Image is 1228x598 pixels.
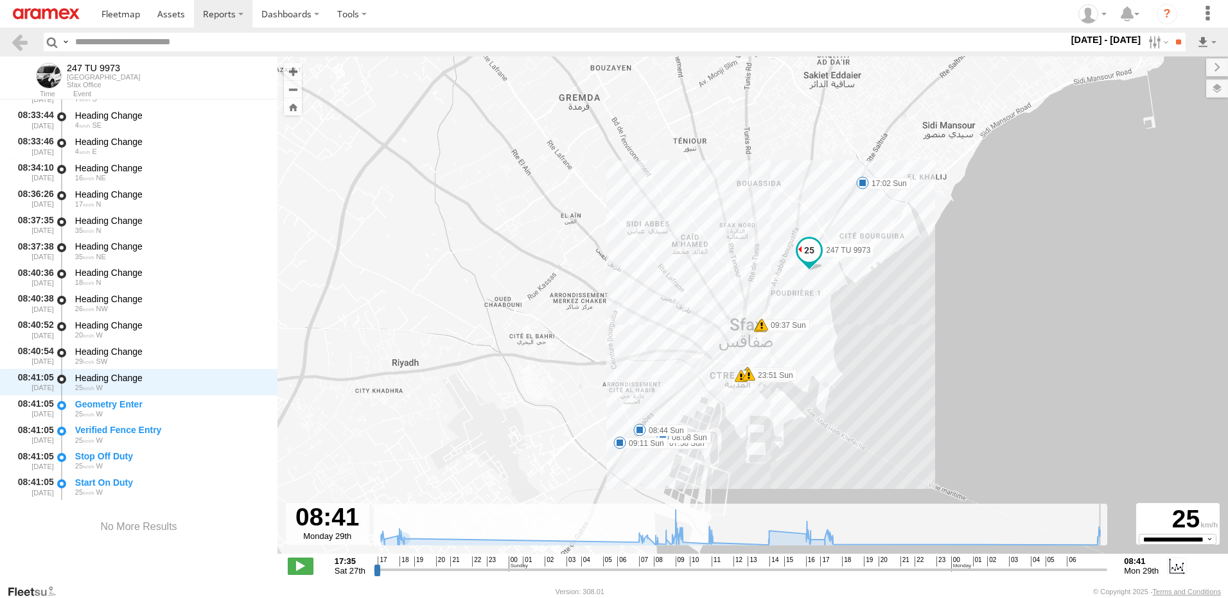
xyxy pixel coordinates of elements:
[10,187,55,210] div: 08:36:26 [DATE]
[1157,4,1177,24] i: ?
[96,174,106,182] span: Heading: 42
[96,331,103,339] span: Heading: 265
[820,556,829,567] span: 17
[96,384,103,391] span: Heading: 272
[973,556,982,567] span: 01
[10,239,55,263] div: 08:37:38 [DATE]
[690,556,699,567] span: 10
[712,556,721,567] span: 11
[936,556,945,567] span: 23
[96,253,106,261] span: Heading: 48
[654,556,663,567] span: 08
[75,241,265,252] div: Heading Change
[75,110,265,121] div: Heading Change
[10,475,55,499] div: 08:41:05 [DATE]
[10,318,55,341] div: 08:40:52 [DATE]
[806,556,815,567] span: 16
[472,556,481,567] span: 22
[748,368,793,379] label: 23:51 Sat
[75,450,265,462] div: Stop Off Duty
[784,556,793,567] span: 15
[1046,556,1055,567] span: 05
[60,33,71,51] label: Search Query
[75,278,94,286] span: 18
[75,477,265,488] div: Start On Duty
[75,174,94,182] span: 16
[96,357,108,365] span: Heading: 228
[10,370,55,394] div: 08:41:05 [DATE]
[1009,556,1018,567] span: 03
[762,320,810,331] label: 09:37 Sun
[450,556,459,567] span: 21
[676,556,685,567] span: 09
[75,398,265,410] div: Geometry Enter
[75,226,94,234] span: 35
[1138,505,1218,534] div: 25
[842,556,851,567] span: 18
[863,178,911,189] label: 17:02 Sun
[399,556,408,567] span: 18
[288,558,313,574] label: Play/Stop
[378,556,387,567] span: 17
[748,556,757,567] span: 13
[75,424,265,436] div: Verified Fence Entry
[10,33,29,51] a: Back to previous Page
[749,370,797,381] label: 23:51 Sun
[523,556,532,567] span: 01
[96,462,103,470] span: Heading: 272
[826,246,870,255] span: 247 TU 9973
[900,556,909,567] span: 21
[335,556,365,566] strong: 17:35
[1067,556,1076,567] span: 06
[10,265,55,289] div: 08:40:36 [DATE]
[13,8,80,19] img: aramex-logo.svg
[556,588,604,595] div: Version: 308.01
[75,346,265,357] div: Heading Change
[620,438,668,449] label: 09:11 Sun
[75,488,94,496] span: 25
[92,95,96,103] span: Heading: 177
[75,148,91,155] span: 4
[75,136,265,148] div: Heading Change
[566,556,575,567] span: 03
[10,448,55,472] div: 08:41:05 [DATE]
[640,425,688,436] label: 08:44 Sun
[1093,588,1221,595] div: © Copyright 2025 -
[284,63,302,80] button: Zoom in
[769,556,778,567] span: 14
[96,226,101,234] span: Heading: 14
[75,267,265,278] div: Heading Change
[75,253,94,261] span: 35
[75,436,94,444] span: 25
[879,556,888,567] span: 20
[1153,588,1221,595] a: Terms and Conditions
[487,556,496,567] span: 23
[10,423,55,447] div: 08:41:05 [DATE]
[1124,556,1159,566] strong: 08:41
[663,432,711,443] label: 08:08 Sun
[75,189,265,200] div: Heading Change
[75,162,265,174] div: Heading Change
[581,556,590,567] span: 04
[75,121,91,129] span: 4
[10,213,55,237] div: 08:37:35 [DATE]
[1031,556,1040,567] span: 04
[660,438,708,449] label: 07:58 Sun
[67,73,141,81] div: [GEOGRAPHIC_DATA]
[96,410,103,418] span: Heading: 272
[284,80,302,98] button: Zoom out
[1143,33,1171,51] label: Search Filter Options
[10,344,55,368] div: 08:40:54 [DATE]
[10,160,55,184] div: 08:34:10 [DATE]
[75,372,265,384] div: Heading Change
[617,556,626,567] span: 06
[96,436,103,444] span: Heading: 272
[10,91,55,98] div: Time
[75,384,94,391] span: 25
[7,585,66,598] a: Visit our Website
[639,556,648,567] span: 07
[75,462,94,470] span: 25
[1069,33,1144,47] label: [DATE] - [DATE]
[67,63,141,73] div: 247 TU 9973 - View Asset History
[10,397,55,420] div: 08:41:05 [DATE]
